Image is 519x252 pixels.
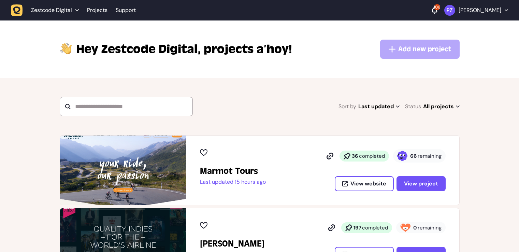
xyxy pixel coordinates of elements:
span: Add new project [398,44,451,54]
p: Last updated 15 hours ago [200,179,266,185]
strong: 0 [413,224,417,231]
span: View project [404,181,438,186]
a: Support [116,7,136,14]
span: Last updated [358,102,400,111]
img: Paris Zisis [444,5,455,16]
span: Zestcode Digital [31,7,72,14]
button: Zestcode Digital [11,4,83,16]
span: View website [350,181,386,186]
button: [PERSON_NAME] [444,5,508,16]
h2: Marmot Tours [200,166,266,177]
div: 106 [434,4,440,10]
span: completed [362,224,388,231]
span: remaining [418,153,442,159]
span: Sort by [338,102,356,111]
span: completed [359,153,385,159]
strong: 66 [410,153,417,159]
span: Zestcode Digital [76,41,201,57]
a: Projects [87,4,107,16]
button: Add new project [380,40,460,59]
p: [PERSON_NAME] [459,7,501,14]
span: remaining [418,224,442,231]
p: projects a’hoy! [76,41,292,57]
button: View project [397,176,446,191]
img: Marmot Tours [60,136,186,205]
strong: 197 [354,224,361,231]
span: All projects [423,102,460,111]
img: hi-hand [60,41,72,55]
span: Status [405,102,421,111]
strong: 36 [352,153,358,159]
button: View website [335,176,394,191]
h2: Penny Black [200,238,264,249]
